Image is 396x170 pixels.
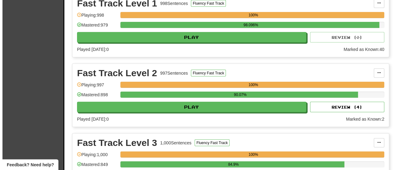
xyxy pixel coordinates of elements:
div: Fast Track Level 3 [75,138,155,147]
div: Marked as Known: 2 [343,116,382,122]
div: Mastered: 898 [75,92,115,102]
button: Review (4) [308,102,382,112]
div: Playing: 1,000 [75,151,115,162]
div: Marked as Known: 40 [341,46,382,52]
div: Fast Track Level 2 [75,68,155,78]
button: Play [75,32,304,43]
div: 90.07% [120,92,355,98]
span: Played [DATE]: 0 [75,117,106,122]
div: 998 Sentences [158,0,186,6]
div: 1,000 Sentences [158,140,189,146]
button: Review (0) [308,32,382,43]
div: 997 Sentences [158,70,186,76]
div: Playing: 998 [75,12,115,22]
button: Fluency Fast Track [192,139,227,146]
div: Playing: 997 [75,82,115,92]
button: Fluency Fast Track [188,70,223,77]
button: Play [75,102,304,112]
div: Mastered: 979 [75,22,115,32]
div: 100% [120,12,382,18]
div: 100% [120,82,382,88]
div: 100% [120,151,382,158]
span: Open feedback widget [4,162,51,168]
div: 98.096% [120,22,377,28]
div: 84.9% [120,161,342,168]
span: Played [DATE]: 0 [75,47,106,52]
